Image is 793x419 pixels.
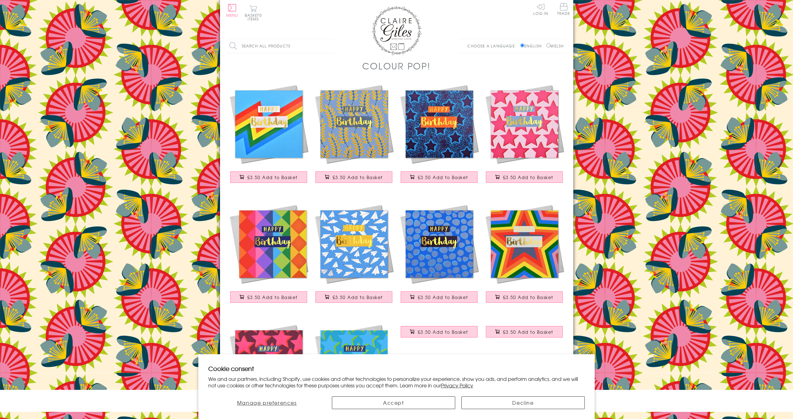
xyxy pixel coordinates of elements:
button: £3.50 Add to Basket [486,326,563,337]
img: Birthday Card, Blue Stars, Happy Birthday, text foiled in shiny gold [397,82,482,167]
img: Birthday Card, Colour Stars, Happy Birthday, text foiled in shiny gold [482,201,567,287]
button: £3.50 Add to Basket [401,326,478,337]
button: £3.50 Add to Basket [230,291,307,303]
button: £3.50 Add to Basket [401,171,478,183]
a: Birthday Card, Flowers, Happy Birthday, text foiled in shiny gold £3.50 Add to Basket [482,321,567,348]
label: English [520,43,545,49]
label: Welsh [546,43,564,49]
a: Birthday Card, Colour Stars, Happy Birthday, text foiled in shiny gold £3.50 Add to Basket [482,201,567,309]
input: Search [328,39,335,53]
img: Birthday Card, Leaves, Happy Birthday, text foiled in shiny gold [311,82,397,167]
a: Birthday Card, Dots, Happy Birthday, text foiled in shiny gold £3.50 Add to Basket [397,201,482,309]
img: Birthday Card, Dark Pink Stars, Happy Birthday, text foiled in shiny gold [226,321,311,407]
span: Menu [226,12,238,18]
button: Menu [226,4,238,17]
img: Birthday Card, Paper Planes, Happy Birthday, text foiled in shiny gold [311,201,397,287]
button: Accept [332,396,455,409]
input: Search all products [226,39,335,53]
button: £3.50 Add to Basket [230,171,307,183]
button: £3.50 Add to Basket [315,171,392,183]
span: £3.50 Add to Basket [503,294,553,300]
span: £3.50 Add to Basket [503,174,553,180]
a: Birthday Card, Blue Stars, Happy Birthday, text foiled in shiny gold £3.50 Add to Basket [397,82,482,189]
a: Birthday Card, Colour Diamonds, Happy Birthday, text foiled in shiny gold £3.50 Add to Basket [226,201,311,309]
button: £3.50 Add to Basket [486,171,563,183]
h2: Cookie consent [208,364,585,373]
p: Choose a language: [467,43,519,49]
button: Decline [461,396,585,409]
img: Birthday Card, Pink Stars, Happy Birthday, text foiled in shiny gold [482,82,567,167]
button: Basket0 items [245,5,262,21]
a: Log In [533,3,548,15]
a: Birthday Card, Colour Bolt, Happy Birthday, text foiled in shiny gold £3.50 Add to Basket [226,82,311,189]
span: £3.50 Add to Basket [247,174,298,180]
button: Manage preferences [208,396,326,409]
a: Birthday Card, Pink Shapes, Happy Birthday, text foiled in shiny gold £3.50 Add to Basket [397,321,482,348]
span: 0 items [248,12,262,22]
input: Welsh [546,43,550,47]
span: £3.50 Add to Basket [503,329,553,335]
span: £3.50 Add to Basket [247,294,298,300]
img: Birthday Card, Colour Diamonds, Happy Birthday, text foiled in shiny gold [226,201,311,287]
img: Claire Giles Greetings Cards [372,6,421,55]
h1: Colour POP! [362,60,430,72]
a: Birthday Card, Leaves, Happy Birthday, text foiled in shiny gold £3.50 Add to Basket [311,82,397,189]
span: £3.50 Add to Basket [333,174,383,180]
a: Birthday Card, Paper Planes, Happy Birthday, text foiled in shiny gold £3.50 Add to Basket [311,201,397,309]
input: English [520,43,524,47]
button: £3.50 Add to Basket [401,291,478,303]
img: Birthday Card, Stars, Happy Birthday, text foiled in shiny gold [311,321,397,407]
a: Birthday Card, Pink Stars, Happy Birthday, text foiled in shiny gold £3.50 Add to Basket [482,82,567,189]
p: We and our partners, including Shopify, use cookies and other technologies to personalize your ex... [208,376,585,389]
span: £3.50 Add to Basket [418,294,468,300]
span: Manage preferences [237,399,297,406]
span: £3.50 Add to Basket [333,294,383,300]
a: Privacy Policy [441,382,473,389]
a: Trade [557,3,570,16]
span: Trade [557,3,570,15]
button: £3.50 Add to Basket [315,291,392,303]
img: Birthday Card, Colour Bolt, Happy Birthday, text foiled in shiny gold [226,82,311,167]
span: £3.50 Add to Basket [418,174,468,180]
span: £3.50 Add to Basket [418,329,468,335]
button: £3.50 Add to Basket [486,291,563,303]
img: Birthday Card, Dots, Happy Birthday, text foiled in shiny gold [397,201,482,287]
